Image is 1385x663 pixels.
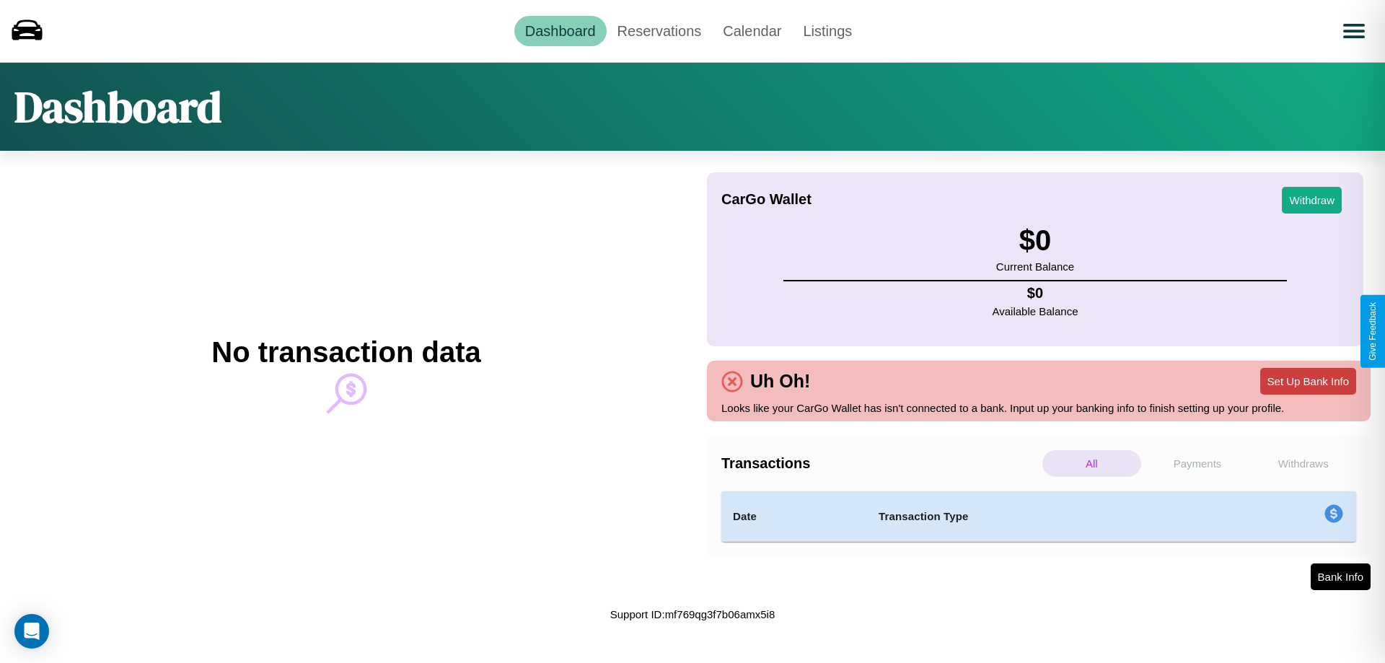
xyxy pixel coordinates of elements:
a: Reservations [607,16,713,46]
p: Available Balance [993,302,1078,321]
p: All [1042,450,1141,477]
p: Current Balance [996,257,1074,276]
div: Give Feedback [1368,302,1378,361]
h4: Transaction Type [879,508,1206,525]
h4: Transactions [721,455,1039,472]
h1: Dashboard [14,77,221,136]
h4: Date [733,508,856,525]
table: simple table [721,491,1356,542]
p: Support ID: mf769qg3f7b06amx5i8 [610,605,775,624]
a: Dashboard [514,16,607,46]
a: Listings [792,16,863,46]
p: Looks like your CarGo Wallet has isn't connected to a bank. Input up your banking info to finish ... [721,398,1356,418]
button: Set Up Bank Info [1260,368,1356,395]
button: Withdraw [1282,187,1342,214]
div: Open Intercom Messenger [14,614,49,649]
h4: $ 0 [993,285,1078,302]
h4: Uh Oh! [743,371,817,392]
p: Payments [1148,450,1247,477]
a: Calendar [712,16,792,46]
h2: No transaction data [211,336,480,369]
button: Bank Info [1311,563,1371,590]
button: Open menu [1334,11,1374,51]
h3: $ 0 [996,224,1074,257]
p: Withdraws [1254,450,1353,477]
h4: CarGo Wallet [721,191,812,208]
